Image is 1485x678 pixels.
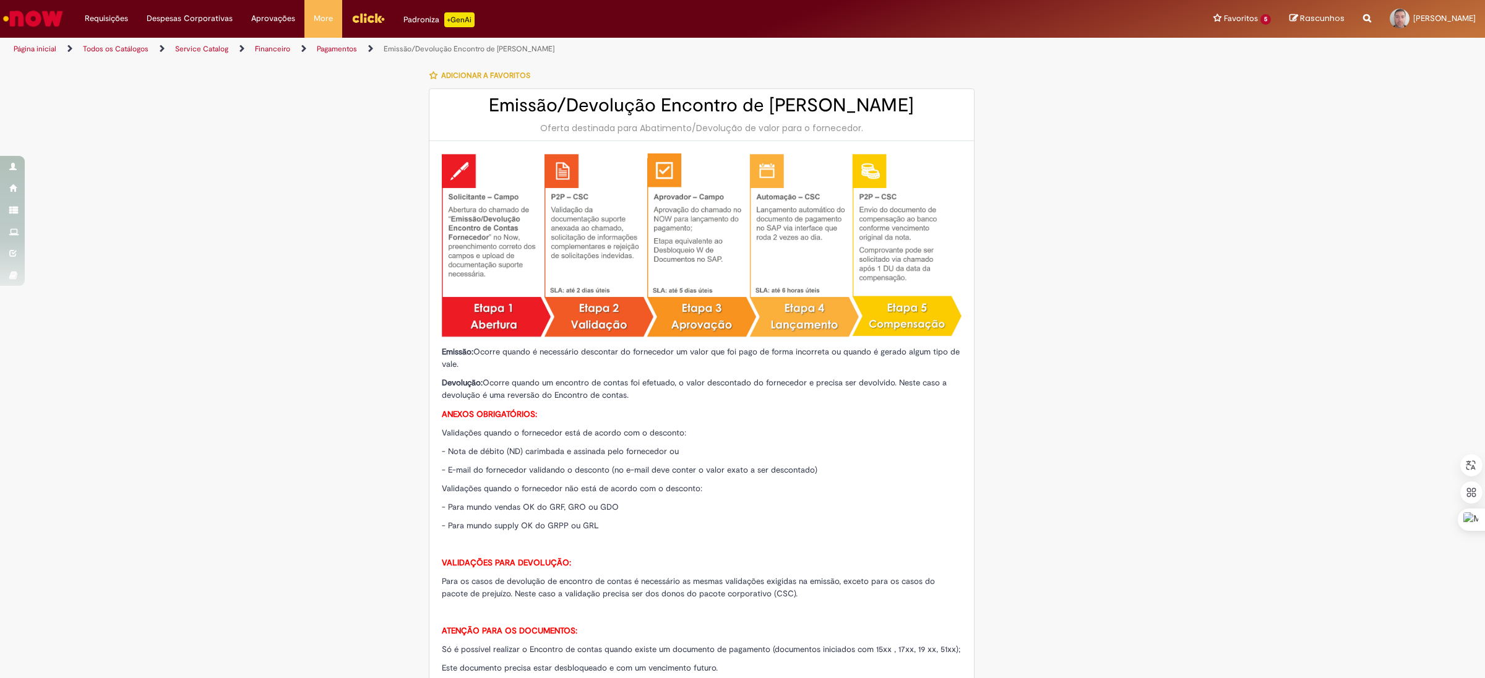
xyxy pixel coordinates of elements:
img: ServiceNow [1,6,65,31]
a: Financeiro [255,44,290,54]
span: Requisições [85,12,128,25]
span: Adicionar a Favoritos [441,71,530,80]
strong: ATENÇÃO PARA OS DOCUMENTOS: [442,625,577,636]
div: Oferta destinada para Abatimento/Devolução de valor para o fornecedor. [442,122,962,134]
span: - Para mundo vendas OK do GRF, GRO ou GDO [442,502,619,512]
span: Ocorre quando um encontro de contas foi efetuado, o valor descontado do fornecedor e precisa ser ... [442,377,947,400]
span: Validações quando o fornecedor está de acordo com o desconto: [442,427,686,438]
span: - Para mundo supply OK do GRPP ou GRL [442,520,599,531]
span: Favoritos [1224,12,1258,25]
span: Validações quando o fornecedor não está de acordo com o desconto: [442,483,702,494]
span: Este documento precisa estar desbloqueado e com um vencimento futuro. [442,663,718,673]
span: Ocorre quando é necessário descontar do fornecedor um valor que foi pago de forma incorreta ou qu... [442,346,960,369]
span: Só é possível realizar o Encontro de contas quando existe um documento de pagamento (documentos i... [442,644,960,654]
span: Para os casos de devolução de encontro de contas é necessário as mesmas validações exigidas na em... [442,576,935,599]
h2: Emissão/Devolução Encontro de [PERSON_NAME] [442,95,962,116]
strong: Devolução: [442,377,483,388]
img: click_logo_yellow_360x200.png [351,9,385,27]
button: Adicionar a Favoritos [429,62,537,88]
a: Service Catalog [175,44,228,54]
strong: Emissão: [442,346,473,357]
span: Aprovações [251,12,295,25]
a: Pagamentos [317,44,357,54]
span: 5 [1260,14,1271,25]
span: More [314,12,333,25]
a: Página inicial [14,44,56,54]
strong: ANEXOS OBRIGATÓRIOS: [442,409,537,419]
span: Rascunhos [1300,12,1345,24]
a: Rascunhos [1289,13,1345,25]
strong: VALIDAÇÕES PARA DEVOLUÇÃO: [442,557,571,568]
a: Emissão/Devolução Encontro de [PERSON_NAME] [384,44,554,54]
div: Padroniza [403,12,475,27]
span: - E-mail do fornecedor validando o desconto (no e-mail deve conter o valor exato a ser descontado) [442,465,817,475]
p: +GenAi [444,12,475,27]
span: [PERSON_NAME] [1413,13,1476,24]
span: - Nota de débito (ND) carimbada e assinada pelo fornecedor ou [442,446,679,457]
ul: Trilhas de página [9,38,981,61]
a: Todos os Catálogos [83,44,148,54]
span: Despesas Corporativas [147,12,233,25]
